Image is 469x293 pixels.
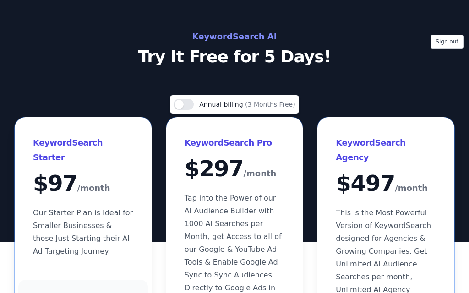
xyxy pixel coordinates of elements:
span: /month [243,166,276,181]
div: $ 97 [33,172,133,195]
h2: KeywordSearch AI [29,29,440,44]
span: /month [395,181,428,195]
span: (3 Months Free) [245,101,295,108]
span: Our Starter Plan is Ideal for Smaller Businesses & those Just Starting their AI Ad Targeting Jour... [33,208,133,255]
div: $ 497 [336,172,436,195]
span: Annual billing [199,101,245,108]
h3: KeywordSearch Pro [185,136,285,150]
h3: KeywordSearch Agency [336,136,436,165]
button: Sign out [431,35,464,49]
p: Try It Free for 5 Days! [29,48,440,66]
div: $ 297 [185,157,285,181]
span: /month [77,181,110,195]
h3: KeywordSearch Starter [33,136,133,165]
